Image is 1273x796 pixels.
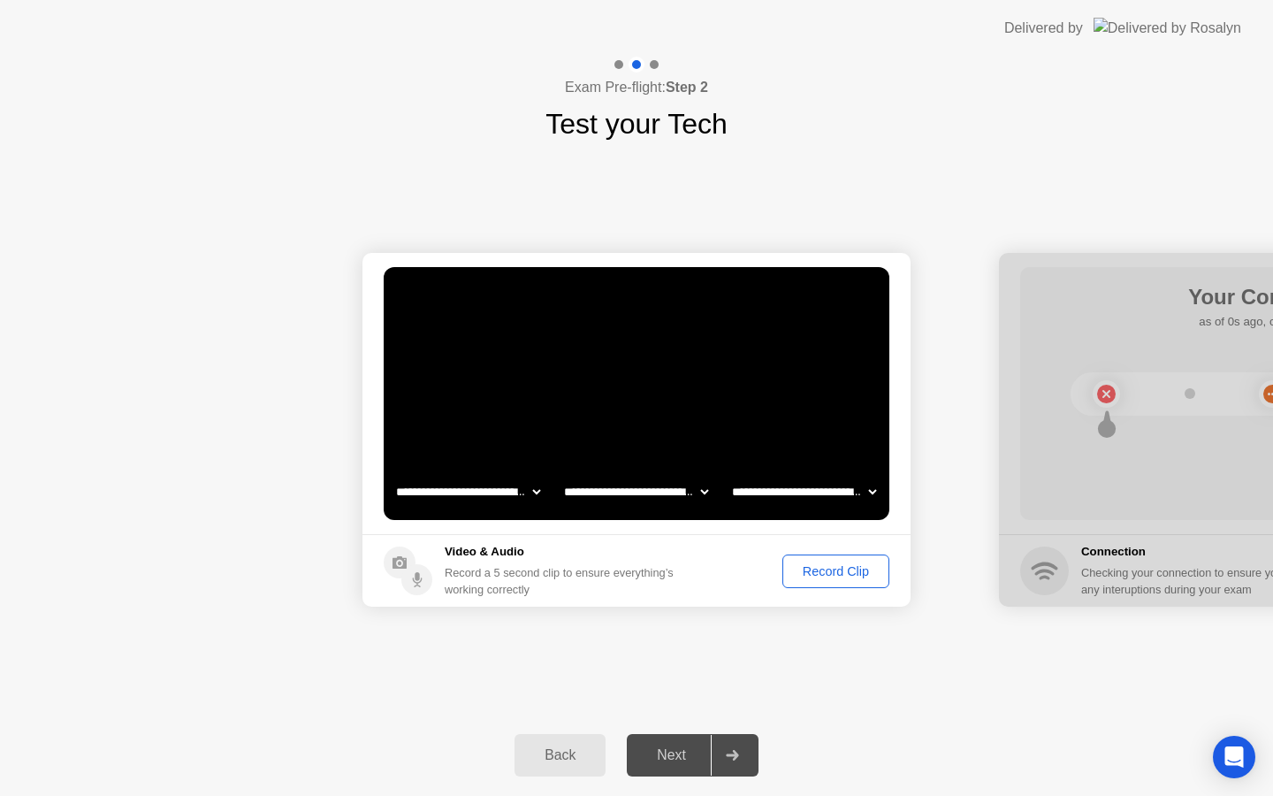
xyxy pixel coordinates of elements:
[782,555,889,588] button: Record Clip
[393,474,544,509] select: Available cameras
[565,77,708,98] h4: Exam Pre-flight:
[445,543,681,561] h5: Video & Audio
[560,474,712,509] select: Available speakers
[1094,18,1241,38] img: Delivered by Rosalyn
[1004,18,1083,39] div: Delivered by
[515,734,606,777] button: Back
[1213,736,1255,778] div: Open Intercom Messenger
[520,747,600,763] div: Back
[627,734,758,777] button: Next
[666,80,708,95] b: Step 2
[789,564,883,578] div: Record Clip
[632,747,711,763] div: Next
[445,564,681,598] div: Record a 5 second clip to ensure everything’s working correctly
[728,474,880,509] select: Available microphones
[545,103,728,145] h1: Test your Tech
